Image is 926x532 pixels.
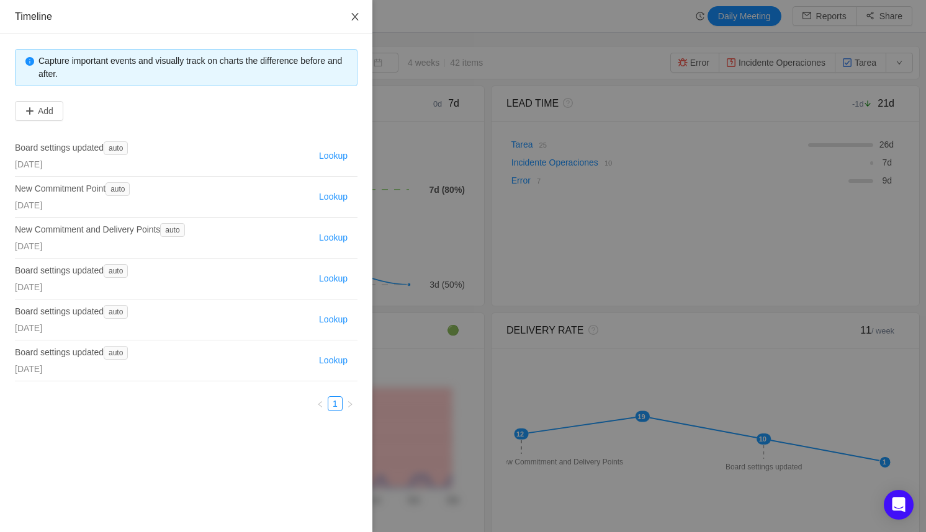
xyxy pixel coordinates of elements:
[314,149,353,164] button: Lookup
[15,362,284,376] div: [DATE]
[25,57,34,66] i: icon: info-circle
[38,56,342,79] span: Capture important events and visually track on charts the difference before and after.
[15,157,284,171] div: [DATE]
[314,313,353,327] button: Lookup
[343,396,357,411] li: Next Page
[15,239,284,253] div: [DATE]
[15,224,160,234] span: New Commitment and Delivery Points
[15,265,104,275] span: Board settings updated
[313,396,328,411] li: Previous Page
[15,321,284,335] div: [DATE]
[15,280,284,294] div: [DATE]
[104,141,128,155] span: auto
[15,184,106,193] span: New Commitment Point
[15,10,357,24] div: Timeline
[328,396,343,411] li: 1
[884,490,914,520] div: Open Intercom Messenger
[314,190,353,205] button: Lookup
[104,305,128,319] span: auto
[314,353,353,368] button: Lookup
[317,401,324,408] i: icon: left
[328,397,342,410] a: 1
[15,101,63,121] button: Add
[314,272,353,286] button: Lookup
[15,143,104,153] span: Board settings updated
[104,264,128,278] span: auto
[15,198,284,212] div: [DATE]
[160,223,184,237] span: auto
[106,182,130,196] span: auto
[346,401,354,408] i: icon: right
[15,347,104,357] span: Board settings updated
[15,306,104,316] span: Board settings updated
[350,12,360,22] i: icon: close
[314,231,353,246] button: Lookup
[104,346,128,360] span: auto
